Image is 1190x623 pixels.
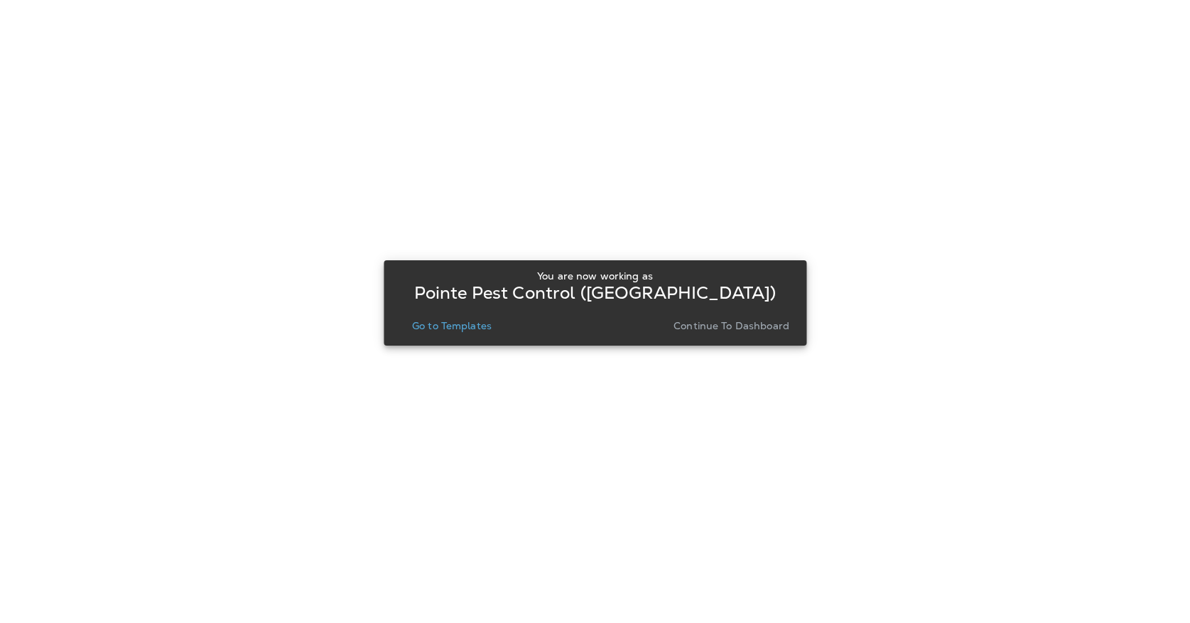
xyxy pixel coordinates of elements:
[668,316,795,336] button: Continue to Dashboard
[412,320,492,331] p: Go to Templates
[414,287,776,299] p: Pointe Pest Control ([GEOGRAPHIC_DATA])
[406,316,497,336] button: Go to Templates
[674,320,789,331] p: Continue to Dashboard
[537,270,653,282] p: You are now working as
